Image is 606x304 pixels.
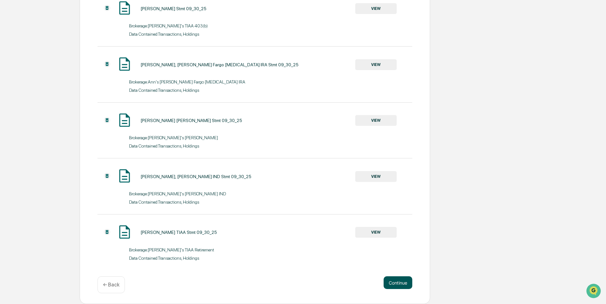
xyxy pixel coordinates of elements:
img: Additional Document Icon [104,173,110,179]
img: Additional Document Icon [104,5,110,11]
iframe: Open customer support [586,283,603,300]
button: VIEW [355,59,397,70]
div: Brokerage: [PERSON_NAME]'s TIAA 403(b) [129,23,255,28]
img: Document Icon [117,168,133,184]
div: Data Contained: Transactions, Holdings [129,256,255,261]
div: Data Contained: Transactions, Holdings [129,88,255,93]
img: Document Icon [117,112,133,128]
div: Brokerage: [PERSON_NAME]'s [PERSON_NAME] [129,135,255,140]
div: Data Contained: Transactions, Holdings [129,32,255,37]
div: [PERSON_NAME] Stmt 09_30_25 [141,6,206,11]
span: Attestations [53,80,79,87]
div: [PERSON_NAME], [PERSON_NAME] Fargo [MEDICAL_DATA] IRA Stmt 09_30_25 [141,62,299,67]
div: [PERSON_NAME], [PERSON_NAME] IND Stmt 09_30_25 [141,174,251,179]
button: VIEW [355,171,397,182]
div: Start new chat [22,49,105,55]
div: 🔎 [6,93,11,98]
div: Brokerage: [PERSON_NAME]'s [PERSON_NAME] IND [129,191,255,196]
p: ← Back [103,282,119,288]
div: Brokerage: Ann's [PERSON_NAME] Fargo [MEDICAL_DATA] IRA [129,79,255,84]
img: Additional Document Icon [104,117,110,123]
div: 🖐️ [6,81,11,86]
div: [PERSON_NAME] [PERSON_NAME] Stmt 09_30_25 [141,118,242,123]
div: Brokerage: [PERSON_NAME]'s TIAA Retirement [129,247,255,252]
span: Pylon [63,108,77,113]
div: Data Contained: Transactions, Holdings [129,199,255,205]
img: Additional Document Icon [104,61,110,67]
img: 1746055101610-c473b297-6a78-478c-a979-82029cc54cd1 [6,49,18,60]
div: Data Contained: Transactions, Holdings [129,143,255,148]
button: Start new chat [108,51,116,58]
a: Powered byPylon [45,108,77,113]
button: VIEW [355,3,397,14]
button: Continue [384,276,412,289]
a: 🔎Data Lookup [4,90,43,101]
div: 🗄️ [46,81,51,86]
span: Data Lookup [13,92,40,99]
div: [PERSON_NAME] TIAA Stmt 09_30_25 [141,230,217,235]
div: We're available if you need us! [22,55,81,60]
img: Document Icon [117,56,133,72]
img: Additional Document Icon [104,229,110,235]
button: VIEW [355,227,397,238]
a: 🗄️Attestations [44,78,82,89]
button: VIEW [355,115,397,126]
img: Document Icon [117,224,133,240]
p: How can we help? [6,13,116,24]
span: Preclearance [13,80,41,87]
a: 🖐️Preclearance [4,78,44,89]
